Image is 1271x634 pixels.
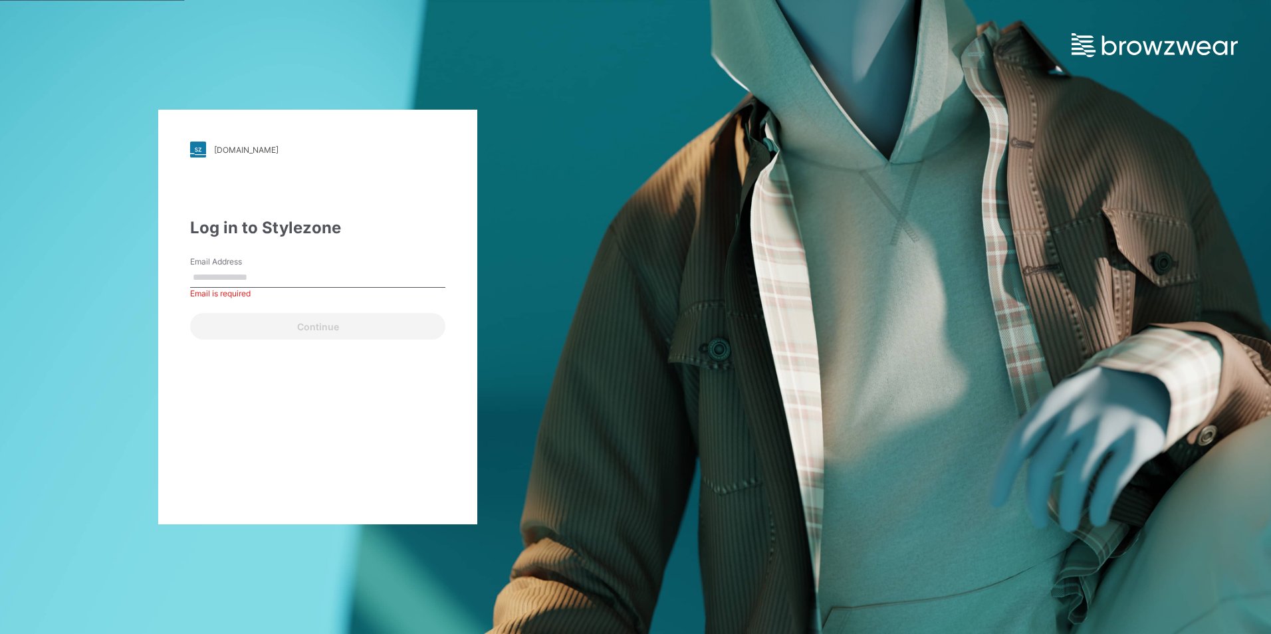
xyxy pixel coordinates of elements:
div: Log in to Stylezone [190,216,445,240]
div: [DOMAIN_NAME] [214,145,279,155]
a: [DOMAIN_NAME] [190,142,445,158]
img: browzwear-logo.e42bd6dac1945053ebaf764b6aa21510.svg [1072,33,1238,57]
label: Email Address [190,256,283,268]
div: Email is required [190,288,445,300]
img: stylezone-logo.562084cfcfab977791bfbf7441f1a819.svg [190,142,206,158]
